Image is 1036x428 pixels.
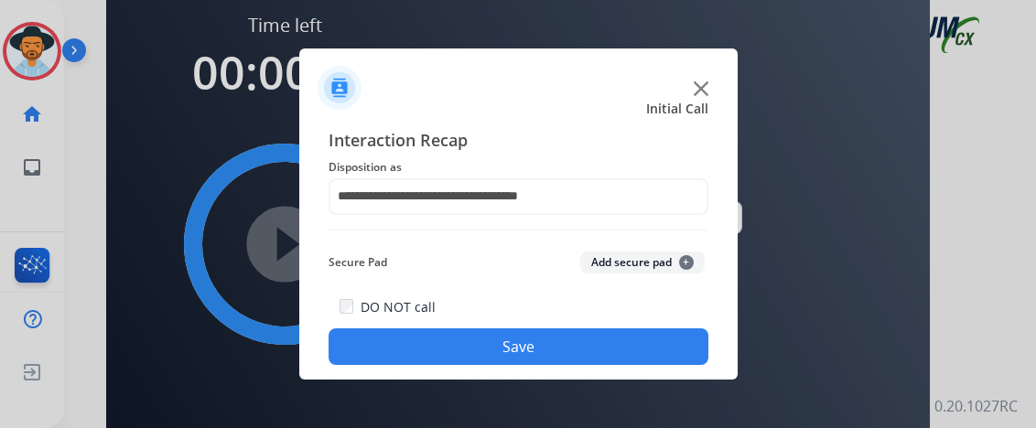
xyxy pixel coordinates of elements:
span: Interaction Recap [329,127,708,156]
span: Initial Call [646,100,708,118]
img: contact-recap-line.svg [329,230,708,230]
button: Save [329,328,708,365]
span: Disposition as [329,156,708,178]
button: Add secure pad+ [580,251,705,273]
span: + [679,255,694,270]
img: contactIcon [318,66,362,110]
label: DO NOT call [361,298,436,316]
span: Secure Pad [329,251,387,273]
p: 0.20.1027RC [934,395,1018,417]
